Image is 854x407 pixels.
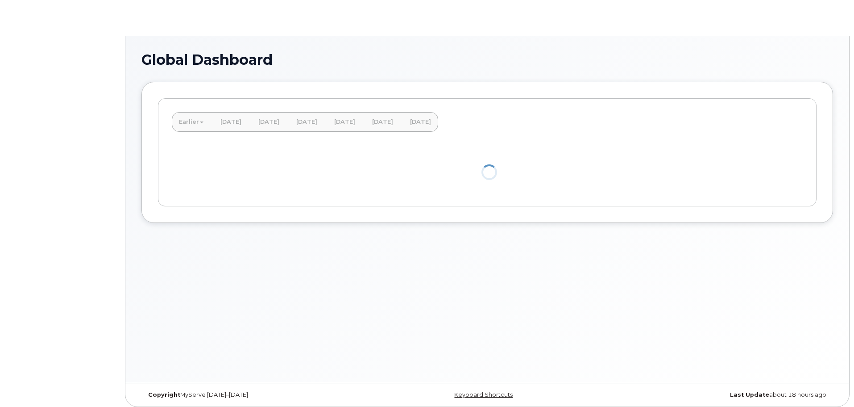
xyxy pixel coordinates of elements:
[602,391,833,399] div: about 18 hours ago
[454,391,513,398] a: Keyboard Shortcuts
[172,112,211,132] a: Earlier
[141,391,372,399] div: MyServe [DATE]–[DATE]
[213,112,249,132] a: [DATE]
[730,391,769,398] strong: Last Update
[327,112,362,132] a: [DATE]
[365,112,400,132] a: [DATE]
[289,112,324,132] a: [DATE]
[141,52,833,67] h1: Global Dashboard
[148,391,180,398] strong: Copyright
[403,112,438,132] a: [DATE]
[251,112,286,132] a: [DATE]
